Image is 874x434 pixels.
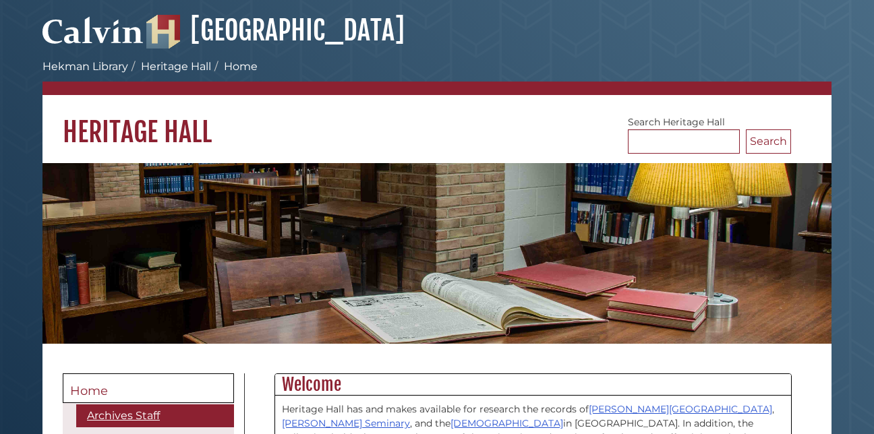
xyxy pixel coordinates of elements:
[275,374,791,396] h2: Welcome
[589,403,772,415] a: [PERSON_NAME][GEOGRAPHIC_DATA]
[450,417,563,429] a: [DEMOGRAPHIC_DATA]
[282,417,410,429] a: [PERSON_NAME] Seminary
[141,60,211,73] a: Heritage Hall
[146,13,405,47] a: [GEOGRAPHIC_DATA]
[42,31,144,43] a: Calvin University
[76,404,234,427] a: Archives Staff
[42,95,832,149] h1: Heritage Hall
[42,11,144,49] img: Calvin
[70,383,108,398] span: Home
[42,59,832,95] nav: breadcrumb
[211,59,258,75] li: Home
[63,373,234,403] a: Home
[146,15,180,49] img: Hekman Library Logo
[42,60,128,73] a: Hekman Library
[746,129,791,154] button: Search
